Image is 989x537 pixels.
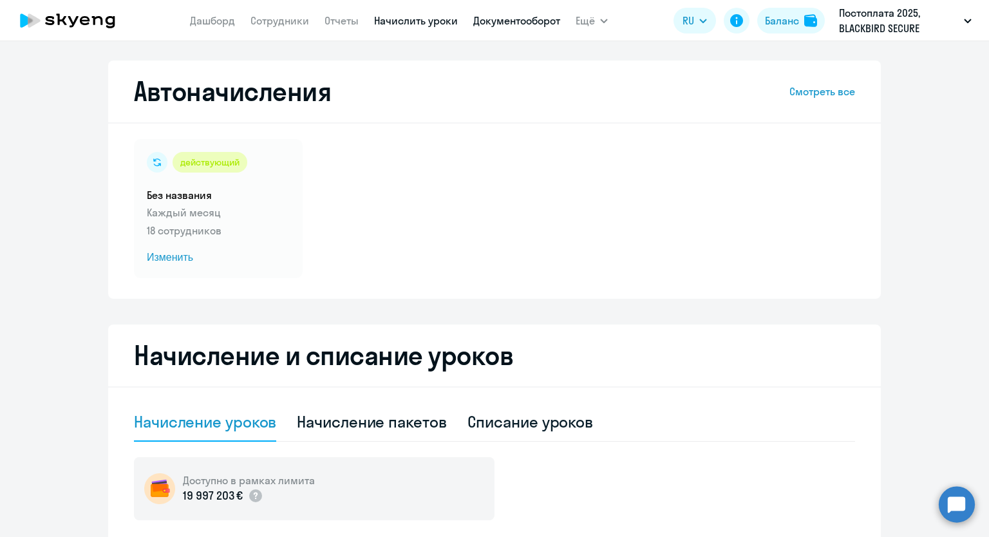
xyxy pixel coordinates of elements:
[789,84,855,99] a: Смотреть все
[147,223,290,238] p: 18 сотрудников
[147,250,290,265] span: Изменить
[134,76,331,107] h2: Автоначисления
[833,5,978,36] button: Постоплата 2025, BLACKBIRD SECURE BROWSING LTD
[765,13,799,28] div: Баланс
[467,411,594,432] div: Списание уроков
[374,14,458,27] a: Начислить уроки
[183,487,243,504] p: 19 997 203 €
[147,205,290,220] p: Каждый месяц
[325,14,359,27] a: Отчеты
[473,14,560,27] a: Документооборот
[576,13,595,28] span: Ещё
[147,188,290,202] h5: Без названия
[190,14,235,27] a: Дашборд
[250,14,309,27] a: Сотрудники
[183,473,315,487] h5: Доступно в рамках лимита
[683,13,694,28] span: RU
[673,8,716,33] button: RU
[576,8,608,33] button: Ещё
[144,473,175,504] img: wallet-circle.png
[134,411,276,432] div: Начисление уроков
[297,411,446,432] div: Начисление пакетов
[173,152,247,173] div: действующий
[839,5,959,36] p: Постоплата 2025, BLACKBIRD SECURE BROWSING LTD
[757,8,825,33] button: Балансbalance
[134,340,855,371] h2: Начисление и списание уроков
[804,14,817,27] img: balance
